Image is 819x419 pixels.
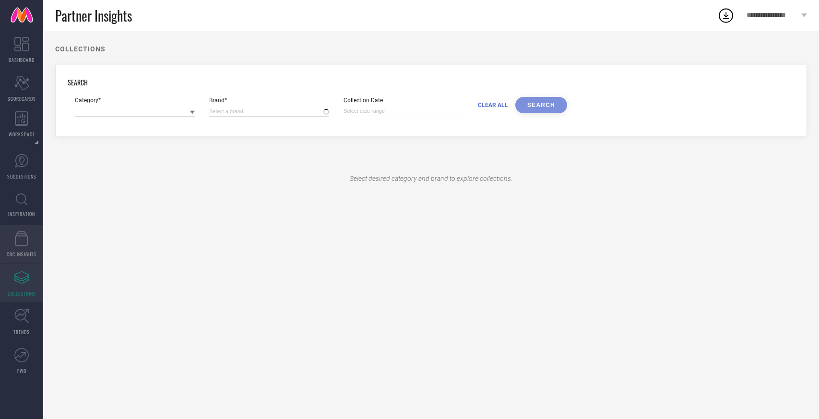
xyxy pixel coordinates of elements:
[55,45,106,53] span: COLLECTIONS
[8,210,35,217] span: INSPIRATION
[7,173,36,180] span: SUGGESTIONS
[209,97,329,104] div: Brand*
[8,290,36,297] span: COLLECTIONS
[68,77,88,87] div: SEARCH
[344,106,463,116] input: Select date range
[13,328,30,335] span: TRENDS
[209,107,329,117] input: Select a brand
[9,56,35,63] span: DASHBOARD
[344,97,463,104] div: Collection Date
[717,7,735,24] div: Open download list
[7,251,36,258] span: CDC INSIGHTS
[55,6,132,25] span: Partner Insights
[8,95,36,102] span: SCORECARDS
[17,367,26,374] span: FWD
[9,131,35,138] span: WORKSPACE
[75,97,195,104] div: Category*
[55,151,807,206] div: Select desired category and brand to explore collections.
[478,102,508,108] span: CLEAR ALL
